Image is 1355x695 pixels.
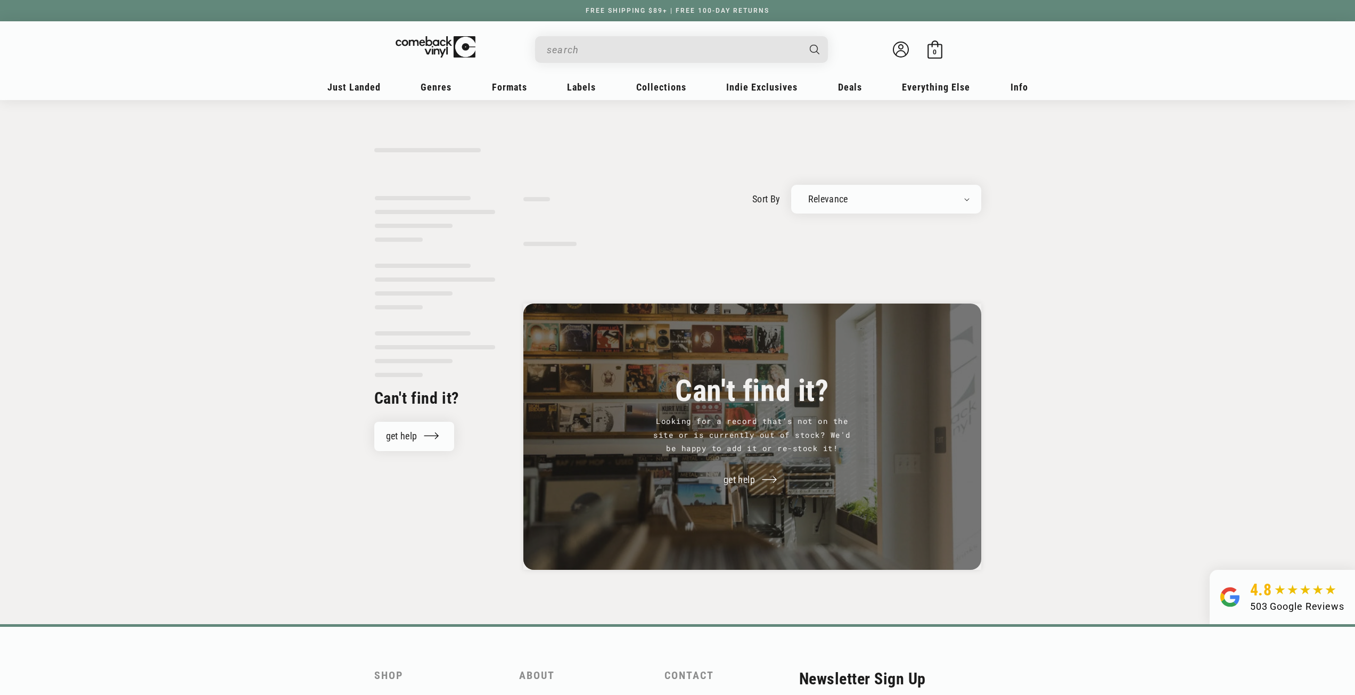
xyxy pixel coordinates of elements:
[374,422,455,451] a: get help
[421,81,451,93] span: Genres
[726,81,798,93] span: Indie Exclusives
[752,192,781,206] label: sort by
[800,36,829,63] button: Search
[550,379,955,404] h3: Can't find it?
[712,465,792,495] a: get help
[492,81,527,93] span: Formats
[519,669,654,682] h2: About
[1220,580,1239,614] img: Group.svg
[902,81,970,93] span: Everything Else
[838,81,862,93] span: Deals
[327,81,381,93] span: Just Landed
[933,48,937,56] span: 0
[636,81,686,93] span: Collections
[651,415,853,455] p: Looking for a record that's not on the site or is currently out of stock? We'd be happy to add it...
[374,669,509,682] h2: Shop
[567,81,596,93] span: Labels
[1210,570,1355,624] a: 4.8 503 Google Reviews
[547,39,799,61] input: search
[1011,81,1028,93] span: Info
[1275,585,1336,595] img: star5.svg
[1250,580,1272,599] span: 4.8
[799,669,981,688] h2: Newsletter Sign Up
[575,7,780,14] a: FREE SHIPPING $89+ | FREE 100-DAY RETURNS
[664,669,799,682] h2: Contact
[535,36,828,63] div: Search
[1250,599,1344,614] div: 503 Google Reviews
